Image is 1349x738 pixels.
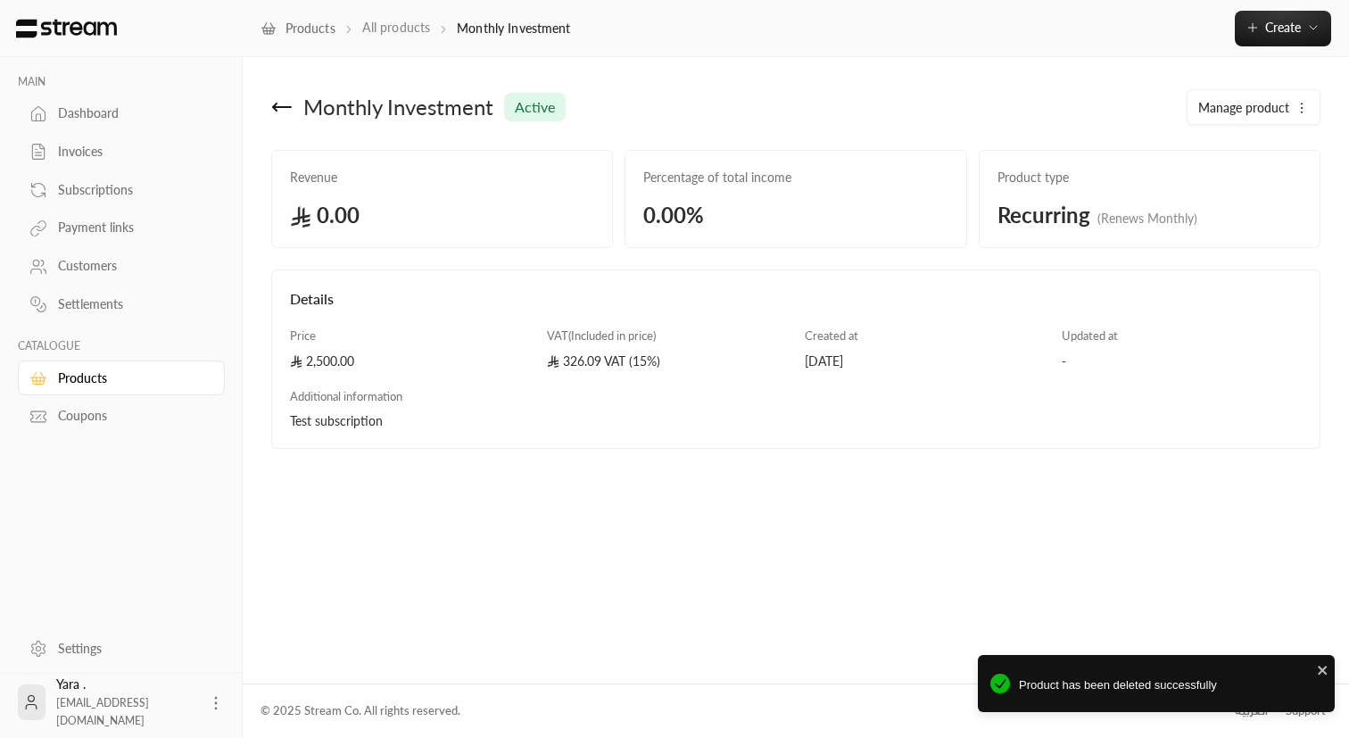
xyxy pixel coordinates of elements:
button: Manage product [1188,90,1320,126]
div: Settlements [58,295,203,313]
div: Payment links [58,219,203,236]
p: Monthly Investment [457,20,570,37]
p: CATALOGUE [18,339,225,353]
span: Price [290,328,316,343]
div: Coupons [58,407,203,425]
span: Monthly Investment [303,93,493,121]
span: VAT ( Included in price ) [547,328,656,343]
a: Products [261,20,335,37]
span: Revenue [290,169,594,187]
div: Test subscription [290,412,787,430]
span: Create [1265,20,1301,35]
span: 0.00 [290,201,594,229]
div: Customers [58,257,203,275]
a: Products [18,361,225,395]
button: close [1317,660,1329,678]
span: Updated at [1062,328,1118,343]
div: Products [58,369,203,387]
span: [EMAIL_ADDRESS][DOMAIN_NAME] [56,696,149,727]
span: Percentage of total income [643,169,948,187]
span: Recurring [997,202,1090,228]
a: Subscriptions [18,172,225,207]
div: Dashboard [58,104,203,122]
button: Create [1235,11,1331,46]
div: 326.09 VAT (15%) [547,352,787,370]
a: Dashboard [18,96,225,131]
a: Invoices [18,135,225,170]
span: Additional information [290,389,402,403]
a: All products [362,20,430,35]
div: Settings [58,640,203,658]
div: Yara . [56,676,196,729]
span: Manage product [1198,99,1289,117]
div: © 2025 Stream Co. All rights reserved. [261,702,460,720]
span: Product has been deleted successfully [1019,676,1322,694]
a: Customers [18,249,225,284]
span: Created at [805,328,858,343]
nav: breadcrumb [261,19,571,37]
span: ( Renews Monthly ) [1097,211,1197,226]
img: Logo [14,19,119,38]
a: Coupons [18,399,225,434]
span: active [515,96,555,118]
a: Settlements [18,287,225,322]
p: MAIN [18,75,225,89]
a: Payment links [18,211,225,245]
a: Settings [18,631,225,666]
div: 2,500.00 [290,352,530,370]
span: Product type [997,169,1302,187]
div: Invoices [58,143,203,161]
div: [DATE] [805,352,1045,370]
div: - [1062,352,1302,370]
span: Details [290,290,334,307]
span: 0.00 % [643,201,948,229]
div: Subscriptions [58,181,203,199]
